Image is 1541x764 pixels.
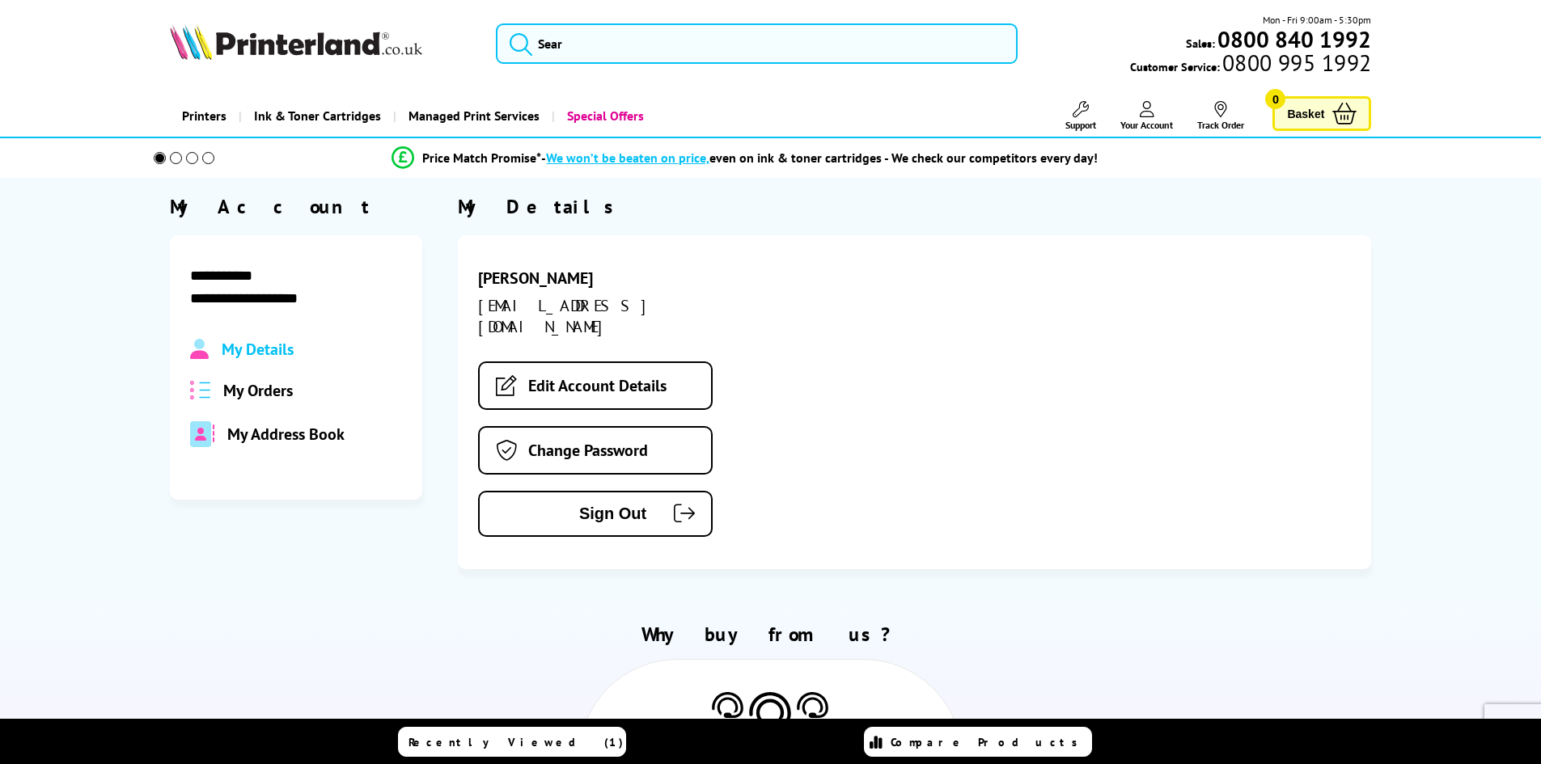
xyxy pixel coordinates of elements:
a: Compare Products [864,727,1092,757]
h2: Why buy from us? [170,622,1372,647]
span: Support [1065,119,1096,131]
a: Ink & Toner Cartridges [239,95,393,137]
a: Managed Print Services [393,95,552,137]
span: Your Account [1120,119,1173,131]
b: 0800 840 1992 [1217,24,1371,54]
div: - even on ink & toner cartridges - We check our competitors every day! [541,150,1098,166]
a: Printers [170,95,239,137]
a: Printerland Logo [170,24,476,63]
span: We won’t be beaten on price, [546,150,709,166]
span: Compare Products [891,735,1086,749]
div: [EMAIL_ADDRESS][DOMAIN_NAME] [478,295,766,337]
a: Special Offers [552,95,656,137]
span: Sign Out [504,504,646,523]
input: Sear [496,23,1018,64]
span: My Address Book [227,424,345,445]
span: 0 [1265,89,1285,109]
img: Profile.svg [190,339,209,360]
span: Customer Service: [1130,55,1371,74]
img: Printerland Logo [170,24,422,60]
span: Mon - Fri 9:00am - 5:30pm [1263,12,1371,27]
img: all-order.svg [190,381,211,399]
span: Price Match Promise* [422,150,541,166]
span: Sales: [1186,36,1215,51]
button: Sign Out [478,491,713,537]
a: Track Order [1197,101,1244,131]
a: Recently Viewed (1) [398,727,626,757]
a: Basket 0 [1272,96,1371,131]
img: Printer Experts [746,692,794,748]
span: My Orders [223,380,293,401]
a: Support [1065,101,1096,131]
span: My Details [222,339,294,360]
a: Your Account [1120,101,1173,131]
span: Ink & Toner Cartridges [254,95,381,137]
span: Basket [1287,103,1324,125]
a: Edit Account Details [478,361,713,410]
li: modal_Promise [132,144,1359,172]
img: Printer Experts [794,692,831,733]
div: [PERSON_NAME] [478,268,766,289]
span: 0800 995 1992 [1220,55,1371,70]
div: My Account [170,194,422,219]
a: 0800 840 1992 [1215,32,1371,47]
span: Recently Viewed (1) [409,735,624,749]
img: Printer Experts [709,692,746,733]
a: Change Password [478,426,713,475]
div: My Details [458,194,1371,219]
img: address-book-duotone-solid.svg [190,421,214,447]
